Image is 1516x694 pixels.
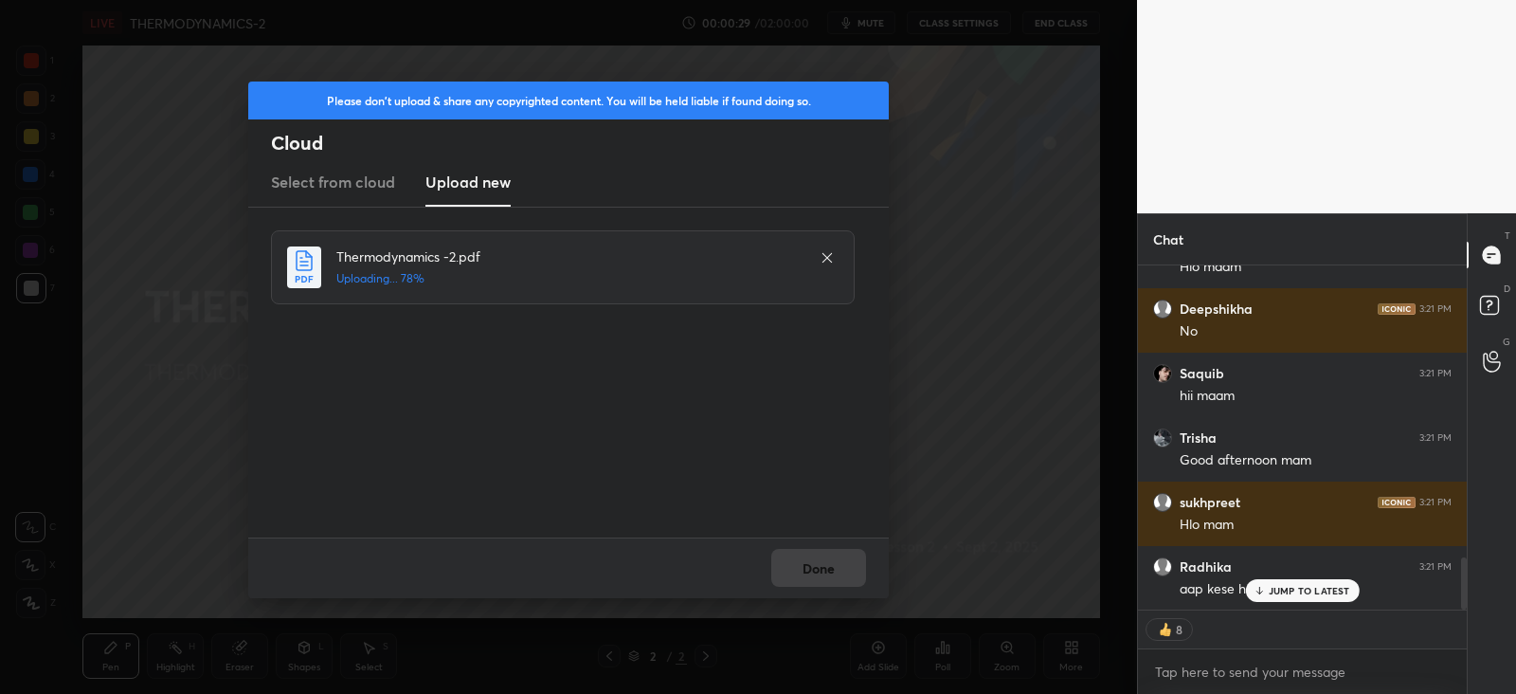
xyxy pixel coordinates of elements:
p: JUMP TO LATEST [1269,585,1350,596]
img: iconic-dark.1390631f.png [1378,497,1416,508]
div: 3:21 PM [1419,561,1452,573]
div: 8 [1175,622,1182,637]
h6: Trisha [1180,429,1217,447]
div: 3:21 PM [1419,497,1452,508]
p: G [1503,335,1510,349]
img: f312d37a9626454489cbe866887c98a3.jpg [1153,429,1172,447]
div: Good afternoon mam [1180,451,1452,470]
p: Chat [1138,214,1199,265]
img: iconic-dark.1390631f.png [1378,303,1416,315]
img: thumbs_up.png [1156,620,1175,639]
h6: sukhpreet [1180,494,1240,511]
h6: Saquib [1180,365,1224,382]
img: 4ca18fcf681b427eb28a5330967d3ae3.jpg [1153,364,1172,383]
div: hii maam [1180,387,1452,406]
h6: Radhika [1180,558,1232,575]
div: 3:21 PM [1419,303,1452,315]
div: grid [1138,265,1467,610]
img: default.png [1153,557,1172,576]
div: aap kese ho mam... [1180,580,1452,599]
div: No [1180,322,1452,341]
h5: Uploading... 78% [336,270,801,287]
h6: Deepshikha [1180,301,1253,318]
div: Hlo mam [1180,516,1452,535]
h3: Upload new [425,171,511,193]
h4: Thermodynamics -2.pdf [336,247,801,266]
p: T [1505,228,1510,243]
div: 3:21 PM [1419,368,1452,379]
p: D [1504,282,1510,296]
div: Hlo maam [1180,258,1452,277]
div: 3:21 PM [1419,432,1452,444]
h2: Cloud [271,131,889,155]
div: Please don't upload & share any copyrighted content. You will be held liable if found doing so. [248,82,889,119]
img: default.png [1153,493,1172,512]
img: default.png [1153,300,1172,319]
